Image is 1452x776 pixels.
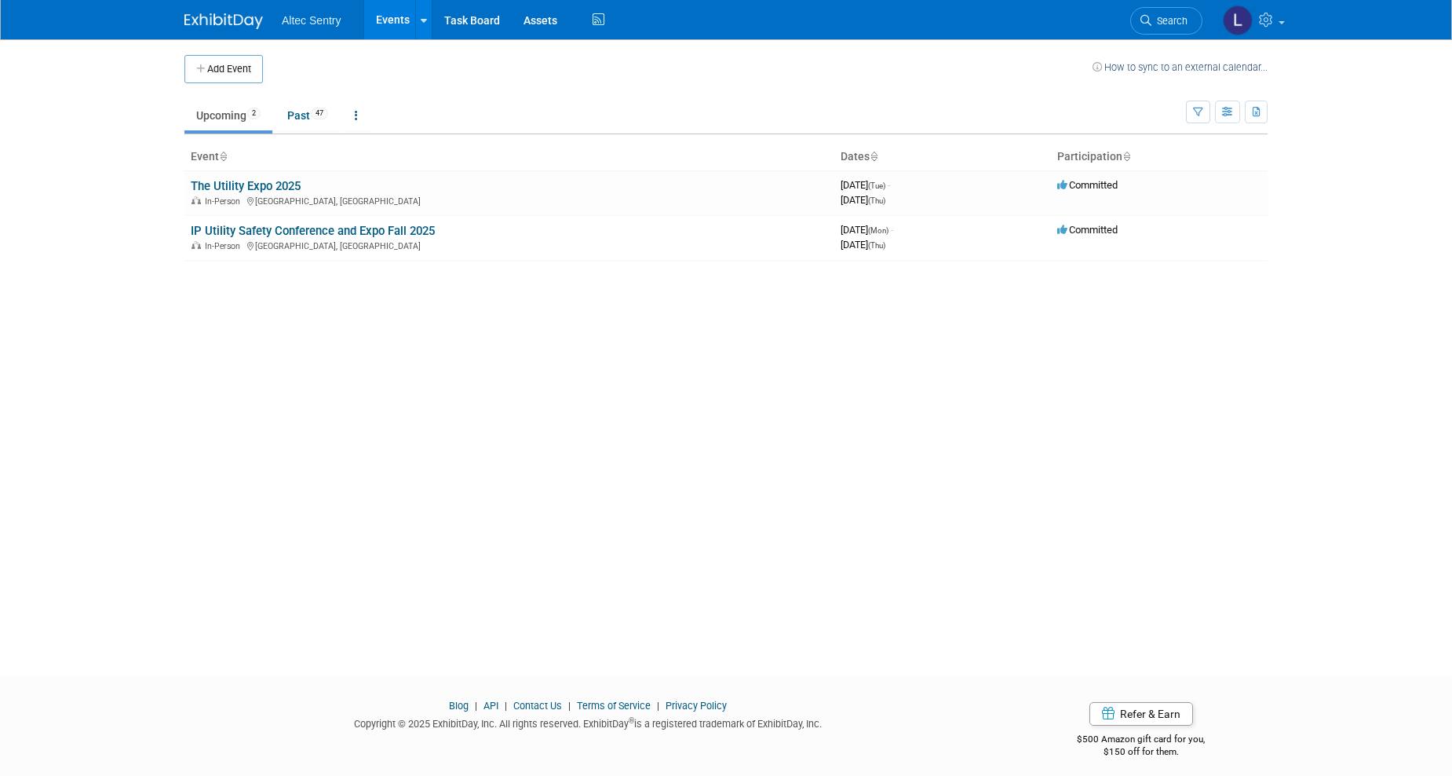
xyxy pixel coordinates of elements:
[1051,144,1268,170] th: Participation
[1122,150,1130,163] a: Sort by Participation Type
[471,700,481,712] span: |
[1093,61,1268,73] a: How to sync to an external calendar...
[868,181,885,190] span: (Tue)
[191,224,435,238] a: IP Utility Safety Conference and Expo Fall 2025
[1130,7,1202,35] a: Search
[501,700,511,712] span: |
[205,241,245,251] span: In-Person
[870,150,877,163] a: Sort by Start Date
[192,241,201,249] img: In-Person Event
[191,239,828,251] div: [GEOGRAPHIC_DATA], [GEOGRAPHIC_DATA]
[1057,224,1118,236] span: Committed
[1015,745,1268,759] div: $150 off for them.
[184,101,272,130] a: Upcoming2
[184,55,263,83] button: Add Event
[184,13,263,29] img: ExhibitDay
[629,716,634,725] sup: ®
[275,101,340,130] a: Past47
[247,108,261,119] span: 2
[191,194,828,207] div: [GEOGRAPHIC_DATA], [GEOGRAPHIC_DATA]
[868,196,885,205] span: (Thu)
[1015,723,1268,759] div: $500 Amazon gift card for you,
[1223,5,1253,35] img: Leisa Taylor
[1057,179,1118,191] span: Committed
[653,700,663,712] span: |
[1089,702,1193,726] a: Refer & Earn
[841,224,893,236] span: [DATE]
[184,713,991,731] div: Copyright © 2025 ExhibitDay, Inc. All rights reserved. ExhibitDay is a registered trademark of Ex...
[841,179,890,191] span: [DATE]
[282,14,341,27] span: Altec Sentry
[311,108,328,119] span: 47
[666,700,727,712] a: Privacy Policy
[513,700,562,712] a: Contact Us
[841,194,885,206] span: [DATE]
[219,150,227,163] a: Sort by Event Name
[888,179,890,191] span: -
[205,196,245,207] span: In-Person
[841,239,885,251] span: [DATE]
[868,241,885,250] span: (Thu)
[564,700,575,712] span: |
[577,700,651,712] a: Terms of Service
[1151,15,1188,27] span: Search
[192,196,201,204] img: In-Person Event
[184,144,834,170] th: Event
[834,144,1051,170] th: Dates
[191,179,301,193] a: The Utility Expo 2025
[483,700,498,712] a: API
[449,700,469,712] a: Blog
[891,224,893,236] span: -
[868,226,888,235] span: (Mon)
